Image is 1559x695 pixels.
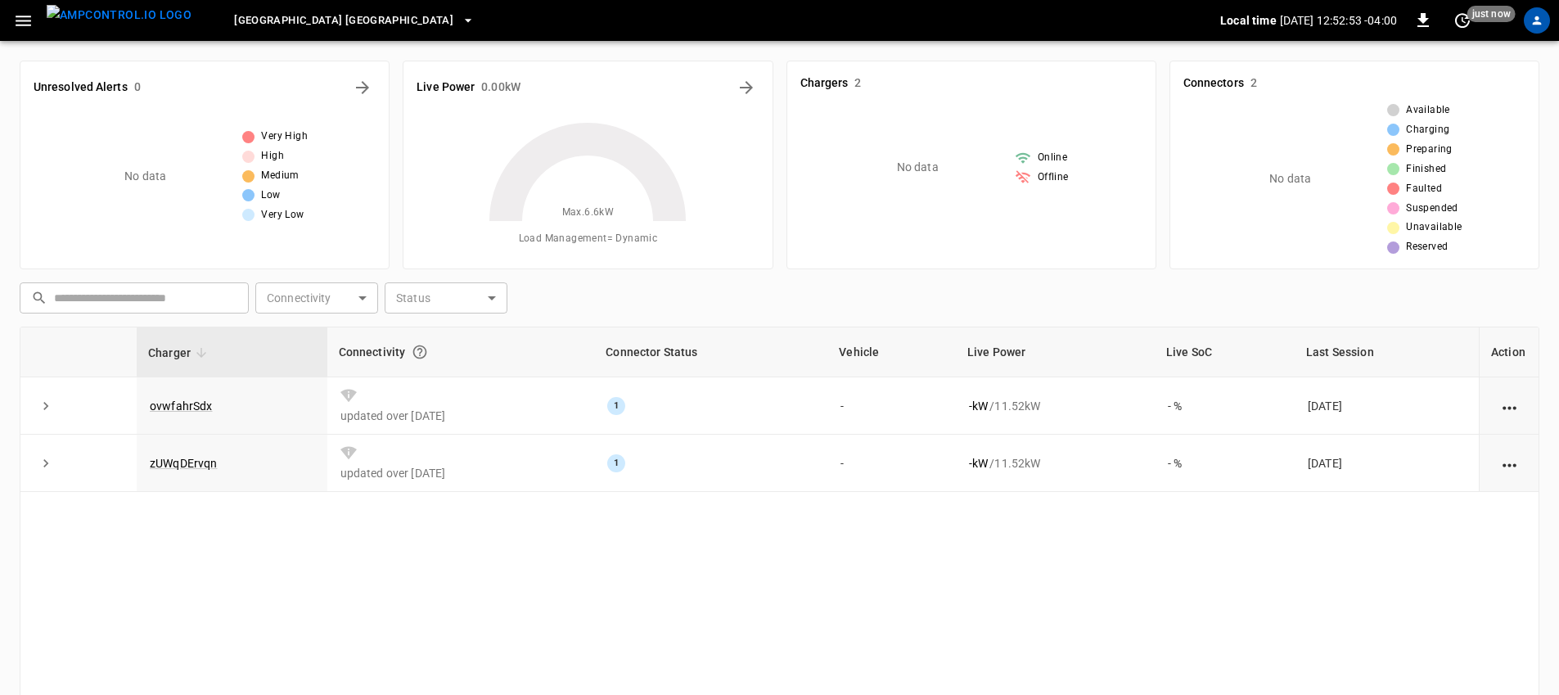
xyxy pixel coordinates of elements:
div: action cell options [1499,398,1520,414]
p: No data [1269,170,1311,187]
div: Connectivity [339,337,583,367]
h6: 0.00 kW [481,79,520,97]
div: / 11.52 kW [969,398,1142,414]
span: Faulted [1406,181,1442,197]
div: action cell options [1499,455,1520,472]
td: - [827,377,956,435]
th: Connector Status [594,327,827,377]
span: Max. 6.6 kW [562,205,615,221]
span: Charger [148,343,212,363]
div: 1 [607,397,625,415]
td: - % [1155,377,1295,435]
span: Online [1038,150,1067,166]
h6: Live Power [417,79,475,97]
p: [DATE] 12:52:53 -04:00 [1280,12,1397,29]
span: Very Low [261,207,304,223]
span: Very High [261,129,308,145]
p: - kW [969,455,988,472]
p: No data [897,159,939,176]
span: [GEOGRAPHIC_DATA] [GEOGRAPHIC_DATA] [234,11,453,30]
p: updated over [DATE] [340,465,582,481]
div: 1 [607,454,625,472]
h6: 0 [134,79,141,97]
h6: 2 [854,74,861,93]
button: All Alerts [349,74,376,101]
th: Live Power [956,327,1155,377]
td: [DATE] [1295,435,1479,492]
a: zUWqDErvqn [150,457,218,470]
th: Vehicle [827,327,956,377]
th: Last Session [1295,327,1479,377]
button: expand row [34,451,58,476]
h6: Chargers [800,74,849,93]
span: Reserved [1406,239,1448,255]
th: Live SoC [1155,327,1295,377]
span: Load Management = Dynamic [519,231,658,247]
img: ampcontrol.io logo [47,5,191,25]
span: Preparing [1406,142,1453,158]
span: Suspended [1406,201,1458,217]
button: Connection between the charger and our software. [405,337,435,367]
span: Charging [1406,122,1449,138]
button: expand row [34,394,58,418]
div: profile-icon [1524,7,1550,34]
span: High [261,148,284,165]
p: Local time [1220,12,1277,29]
h6: Connectors [1183,74,1244,93]
span: just now [1467,6,1516,22]
td: - [827,435,956,492]
span: Finished [1406,161,1446,178]
button: set refresh interval [1449,7,1476,34]
button: Energy Overview [733,74,759,101]
button: [GEOGRAPHIC_DATA] [GEOGRAPHIC_DATA] [228,5,481,37]
a: ovwfahrSdx [150,399,213,413]
span: Offline [1038,169,1069,186]
span: Low [261,187,280,204]
span: Unavailable [1406,219,1462,236]
h6: 2 [1250,74,1257,93]
th: Action [1479,327,1539,377]
span: Available [1406,102,1450,119]
td: [DATE] [1295,377,1479,435]
h6: Unresolved Alerts [34,79,128,97]
p: No data [124,168,166,185]
p: - kW [969,398,988,414]
span: Medium [261,168,299,184]
td: - % [1155,435,1295,492]
p: updated over [DATE] [340,408,582,424]
div: / 11.52 kW [969,455,1142,472]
